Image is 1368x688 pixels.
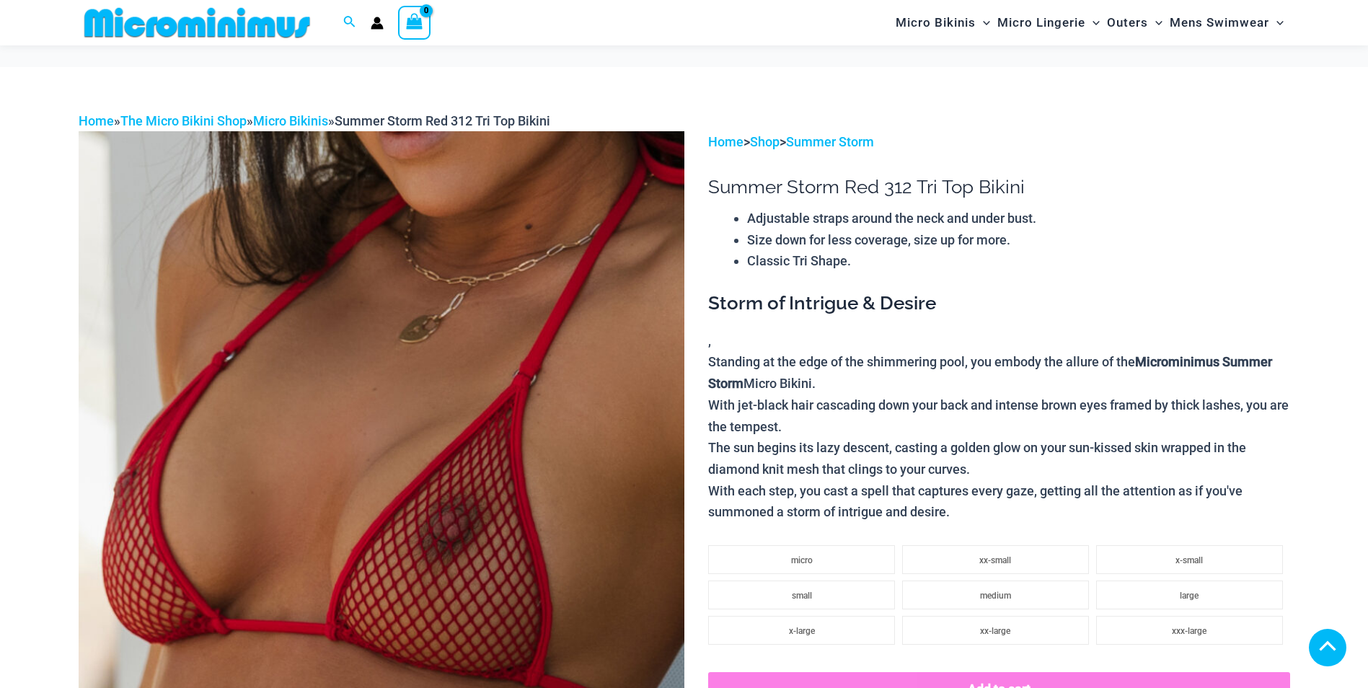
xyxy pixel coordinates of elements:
[120,113,247,128] a: The Micro Bikini Shop
[1269,4,1284,41] span: Menu Toggle
[708,131,1289,153] p: > >
[708,351,1289,523] p: Standing at the edge of the shimmering pool, you embody the allure of the Micro Bikini. With jet-...
[708,545,895,574] li: micro
[1170,4,1269,41] span: Mens Swimwear
[896,4,976,41] span: Micro Bikinis
[902,545,1089,574] li: xx-small
[976,4,990,41] span: Menu Toggle
[997,4,1085,41] span: Micro Lingerie
[1096,581,1283,609] li: large
[792,591,812,601] span: small
[980,591,1011,601] span: medium
[708,134,743,149] a: Home
[708,176,1289,198] h1: Summer Storm Red 312 Tri Top Bikini
[890,2,1290,43] nav: Site Navigation
[1103,4,1166,41] a: OutersMenu ToggleMenu Toggle
[786,134,874,149] a: Summer Storm
[708,291,1289,316] h3: Storm of Intrigue & Desire
[994,4,1103,41] a: Micro LingerieMenu ToggleMenu Toggle
[1096,616,1283,645] li: xxx-large
[1180,591,1199,601] span: large
[708,291,1289,523] div: ,
[1096,545,1283,574] li: x-small
[1148,4,1162,41] span: Menu Toggle
[747,208,1289,229] li: Adjustable straps around the neck and under bust.
[343,14,356,32] a: Search icon link
[398,6,431,39] a: View Shopping Cart, empty
[980,626,1010,636] span: xx-large
[79,6,316,39] img: MM SHOP LOGO FLAT
[253,113,328,128] a: Micro Bikinis
[1166,4,1287,41] a: Mens SwimwearMenu ToggleMenu Toggle
[1175,555,1203,565] span: x-small
[791,555,813,565] span: micro
[371,17,384,30] a: Account icon link
[902,581,1089,609] li: medium
[902,616,1089,645] li: xx-large
[750,134,780,149] a: Shop
[789,626,815,636] span: x-large
[708,581,895,609] li: small
[979,555,1011,565] span: xx-small
[747,229,1289,251] li: Size down for less coverage, size up for more.
[335,113,550,128] span: Summer Storm Red 312 Tri Top Bikini
[79,113,114,128] a: Home
[1172,626,1206,636] span: xxx-large
[892,4,994,41] a: Micro BikinisMenu ToggleMenu Toggle
[747,250,1289,272] li: Classic Tri Shape.
[708,616,895,645] li: x-large
[1107,4,1148,41] span: Outers
[1085,4,1100,41] span: Menu Toggle
[79,113,550,128] span: » » »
